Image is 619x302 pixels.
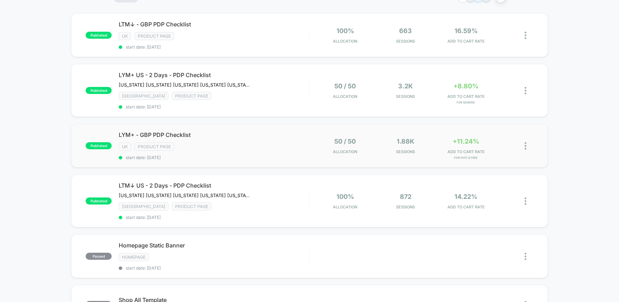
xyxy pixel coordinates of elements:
[377,205,434,209] span: Sessions
[86,87,112,94] span: published
[454,27,478,34] span: 16.59%
[398,82,413,90] span: 3.2k
[119,82,249,88] span: [US_STATE] [US_STATE] [US_STATE] [US_STATE] [US_STATE] [US_STATE] [US_STATE] [US_STATE] [US_STATE...
[86,197,112,205] span: published
[172,92,211,100] span: Product Page
[333,94,357,99] span: Allocation
[333,205,357,209] span: Allocation
[525,87,526,94] img: close
[119,202,168,210] span: [GEOGRAPHIC_DATA]
[438,205,494,209] span: ADD TO CART RATE
[438,94,494,99] span: ADD TO CART RATE
[525,253,526,260] img: close
[119,21,309,28] span: LTM↓ - GBP PDP Checklist
[377,149,434,154] span: Sessions
[438,149,494,154] span: ADD TO CART RATE
[525,197,526,205] img: close
[334,138,356,145] span: 50 / 50
[333,39,357,44] span: Allocation
[86,142,112,149] span: published
[453,82,478,90] span: +8.80%
[119,143,131,151] span: UK
[119,215,309,220] span: start date: [DATE]
[119,193,249,198] span: [US_STATE] [US_STATE] [US_STATE] [US_STATE] [US_STATE] [US_STATE] [US_STATE] [US_STATE] [US_STATE...
[119,32,131,40] span: UK
[400,193,411,200] span: 872
[336,27,354,34] span: 100%
[438,156,494,159] span: for Fast & Free
[119,104,309,109] span: start date: [DATE]
[333,149,357,154] span: Allocation
[172,202,211,210] span: Product Page
[119,253,149,261] span: HOMEPAGE
[525,142,526,150] img: close
[119,131,309,138] span: LYM+ - GBP PDP Checklist
[377,94,434,99] span: Sessions
[454,193,477,200] span: 14.22%
[119,71,309,78] span: LYM+ US - 2 Days - PDP Checklist
[438,101,494,104] span: for Generic
[336,193,354,200] span: 100%
[135,32,174,40] span: Product Page
[525,32,526,39] img: close
[453,138,479,145] span: +11.24%
[377,39,434,44] span: Sessions
[135,143,174,151] span: Product Page
[334,82,356,90] span: 50 / 50
[86,253,112,260] span: paused
[119,92,168,100] span: [GEOGRAPHIC_DATA]
[399,27,412,34] span: 663
[438,39,494,44] span: ADD TO CART RATE
[119,265,309,271] span: start date: [DATE]
[119,155,309,160] span: start date: [DATE]
[119,44,309,50] span: start date: [DATE]
[119,182,309,189] span: LTM↓ US - 2 Days - PDP Checklist
[397,138,414,145] span: 1.88k
[119,242,309,249] span: Homepage Static Banner
[86,32,112,39] span: published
